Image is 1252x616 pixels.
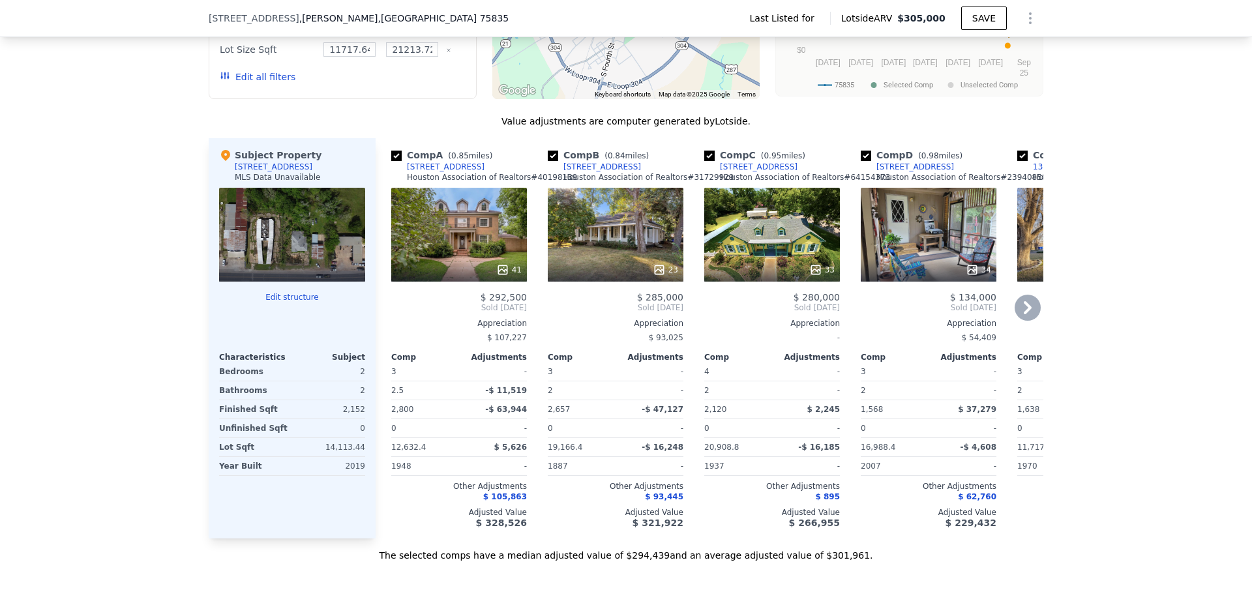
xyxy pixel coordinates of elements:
[299,12,509,25] span: , [PERSON_NAME]
[599,151,654,160] span: ( miles)
[462,362,527,381] div: -
[292,352,365,362] div: Subject
[487,333,527,342] span: $ 107,227
[816,58,841,67] text: [DATE]
[921,151,939,160] span: 0.98
[897,13,946,23] span: $305,000
[961,443,996,452] span: -$ 4,608
[548,424,553,433] span: 0
[861,149,968,162] div: Comp D
[704,149,811,162] div: Comp C
[775,457,840,475] div: -
[220,40,316,59] div: Lot Size Sqft
[861,162,954,172] a: [STREET_ADDRESS]
[756,151,811,160] span: ( miles)
[618,419,683,437] div: -
[608,151,625,160] span: 0.84
[548,507,683,518] div: Adjusted Value
[876,162,954,172] div: [STREET_ADDRESS]
[704,405,726,414] span: 2,120
[861,318,996,329] div: Appreciation
[1020,68,1029,78] text: 25
[548,352,616,362] div: Comp
[219,352,292,362] div: Characteristics
[704,329,840,347] div: -
[295,381,365,400] div: 2
[861,381,926,400] div: 2
[861,302,996,313] span: Sold [DATE]
[861,405,883,414] span: 1,568
[209,12,299,25] span: [STREET_ADDRESS]
[483,492,527,501] span: $ 105,863
[219,292,365,302] button: Edit structure
[738,91,756,98] a: Terms (opens in new tab)
[861,424,866,433] span: 0
[775,419,840,437] div: -
[861,443,895,452] span: 16,988.4
[881,58,906,67] text: [DATE]
[861,481,996,491] div: Other Adjustments
[391,507,527,518] div: Adjusted Value
[633,518,683,528] span: $ 321,922
[485,405,527,414] span: -$ 63,944
[235,162,312,172] div: [STREET_ADDRESS]
[704,381,769,400] div: 2
[775,362,840,381] div: -
[775,381,840,400] div: -
[649,333,683,342] span: $ 93,025
[618,457,683,475] div: -
[931,419,996,437] div: -
[219,400,290,418] div: Finished Sqft
[391,318,527,329] div: Appreciation
[962,333,996,342] span: $ 54,409
[642,405,683,414] span: -$ 47,127
[391,457,456,475] div: 1948
[219,362,290,381] div: Bedrooms
[548,381,613,400] div: 2
[841,12,897,25] span: Lotside ARV
[295,457,365,475] div: 2019
[1017,367,1022,376] span: 3
[807,405,840,414] span: $ 2,245
[548,443,582,452] span: 19,166.4
[548,149,654,162] div: Comp B
[764,151,781,160] span: 0.95
[481,292,527,302] span: $ 292,500
[815,492,840,501] span: $ 895
[861,367,866,376] span: 3
[391,352,459,362] div: Comp
[618,362,683,381] div: -
[295,438,365,456] div: 14,113.44
[548,405,570,414] span: 2,657
[929,352,996,362] div: Adjustments
[548,481,683,491] div: Other Adjustments
[642,443,683,452] span: -$ 16,248
[653,263,678,276] div: 23
[704,318,840,329] div: Appreciation
[391,443,426,452] span: 12,632.4
[548,162,641,172] a: [STREET_ADDRESS]
[548,367,553,376] span: 3
[496,82,539,99] img: Google
[913,58,938,67] text: [DATE]
[884,81,933,89] text: Selected Comp
[391,424,396,433] span: 0
[794,292,840,302] span: $ 280,000
[797,46,806,55] text: $0
[295,362,365,381] div: 2
[219,457,290,475] div: Year Built
[220,70,295,83] button: Edit all filters
[946,58,970,67] text: [DATE]
[946,518,996,528] span: $ 229,432
[861,352,929,362] div: Comp
[720,172,890,183] div: Houston Association of Realtors # 64154373
[931,362,996,381] div: -
[1017,481,1153,491] div: Other Adjustments
[720,162,797,172] div: [STREET_ADDRESS]
[1017,507,1153,518] div: Adjusted Value
[219,438,290,456] div: Lot Sqft
[1017,457,1082,475] div: 1970
[443,151,498,160] span: ( miles)
[1017,352,1085,362] div: Comp
[704,352,772,362] div: Comp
